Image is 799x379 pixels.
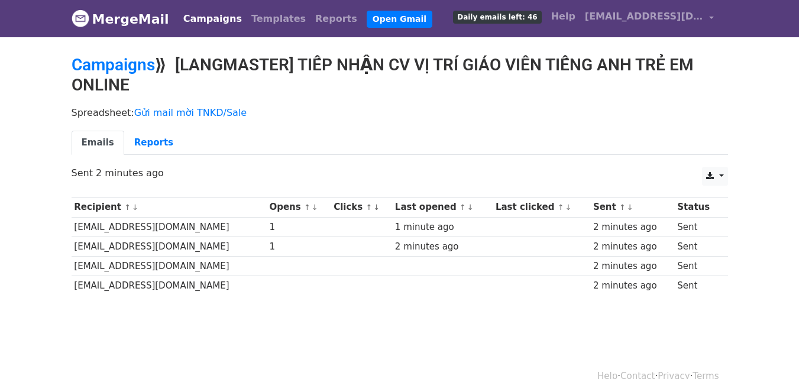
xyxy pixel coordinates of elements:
[134,107,247,118] a: Gửi mail mời TNKD/Sale
[585,9,703,24] span: [EMAIL_ADDRESS][DOMAIN_NAME]
[580,5,719,33] a: [EMAIL_ADDRESS][DOMAIN_NAME]
[593,279,672,293] div: 2 minutes ago
[72,256,267,276] td: [EMAIL_ADDRESS][DOMAIN_NAME]
[124,131,183,155] a: Reports
[304,203,310,212] a: ↑
[675,217,721,237] td: Sent
[132,203,138,212] a: ↓
[448,5,546,28] a: Daily emails left: 46
[72,167,728,179] p: Sent 2 minutes ago
[366,203,373,212] a: ↑
[593,240,672,254] div: 2 minutes ago
[367,11,432,28] a: Open Gmail
[675,237,721,256] td: Sent
[312,203,318,212] a: ↓
[460,203,466,212] a: ↑
[72,237,267,256] td: [EMAIL_ADDRESS][DOMAIN_NAME]
[269,221,328,234] div: 1
[675,256,721,276] td: Sent
[593,221,672,234] div: 2 minutes ago
[627,203,633,212] a: ↓
[247,7,310,31] a: Templates
[124,203,131,212] a: ↑
[72,131,124,155] a: Emails
[373,203,380,212] a: ↓
[675,276,721,296] td: Sent
[72,7,169,31] a: MergeMail
[310,7,362,31] a: Reports
[72,55,155,74] a: Campaigns
[593,260,672,273] div: 2 minutes ago
[558,203,564,212] a: ↑
[453,11,541,24] span: Daily emails left: 46
[269,240,328,254] div: 1
[72,276,267,296] td: [EMAIL_ADDRESS][DOMAIN_NAME]
[72,9,89,27] img: MergeMail logo
[546,5,580,28] a: Help
[72,217,267,237] td: [EMAIL_ADDRESS][DOMAIN_NAME]
[179,7,247,31] a: Campaigns
[72,197,267,217] th: Recipient
[675,197,721,217] th: Status
[392,197,493,217] th: Last opened
[619,203,626,212] a: ↑
[72,106,728,119] p: Spreadsheet:
[267,197,331,217] th: Opens
[72,55,728,95] h2: ⟫ [LANGMASTER] TIẾP NHẬN CV VỊ TRÍ GIÁO VIÊN TIẾNG ANH TRẺ EM ONLINE
[331,197,392,217] th: Clicks
[565,203,571,212] a: ↓
[590,197,674,217] th: Sent
[467,203,474,212] a: ↓
[493,197,590,217] th: Last clicked
[395,221,490,234] div: 1 minute ago
[395,240,490,254] div: 2 minutes ago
